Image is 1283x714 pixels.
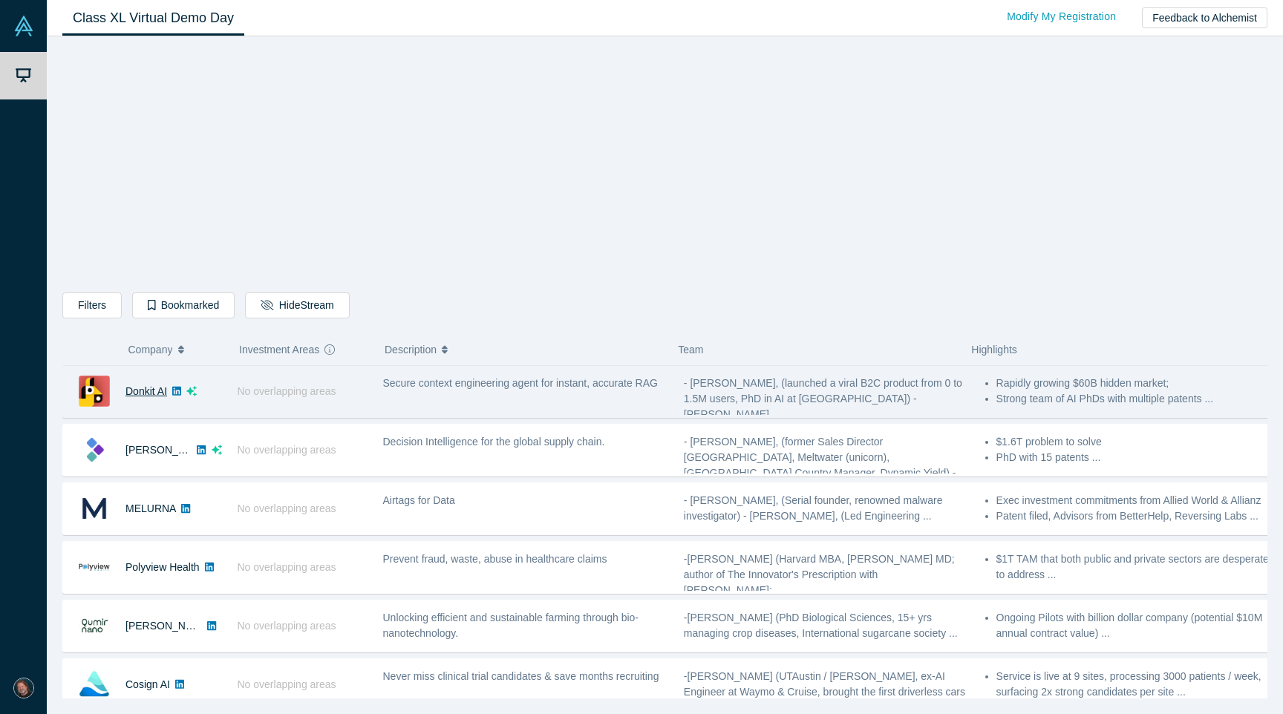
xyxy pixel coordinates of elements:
span: Unlocking efficient and sustainable farming through bio-nanotechnology. [383,612,639,639]
li: $1.6T problem to solve [996,434,1270,450]
button: Filters [62,292,122,318]
a: Modify My Registration [991,4,1132,30]
span: Description [385,334,437,365]
a: MELURNA [125,502,176,514]
span: -[PERSON_NAME] (UTAustin / [PERSON_NAME], ex-AI Engineer at Waymo & Cruise, brought the first dri... [684,670,965,713]
img: Polyview Health's Logo [79,551,110,583]
li: Strong team of AI PhDs with multiple patents ... [996,391,1270,407]
span: Airtags for Data [383,494,455,506]
li: Patent filed, Advisors from BetterHelp, Reversing Labs ... [996,508,1270,524]
button: Feedback to Alchemist [1142,7,1267,28]
span: - [PERSON_NAME], (former Sales Director [GEOGRAPHIC_DATA], Meltwater (unicorn), [GEOGRAPHIC_DATA]... [684,436,956,494]
a: Cosign AI [125,678,170,690]
span: No overlapping areas [238,561,336,573]
span: Secure context engineering agent for instant, accurate RAG [383,377,658,389]
a: Polyview Health [125,561,200,573]
img: MELURNA's Logo [79,493,110,524]
li: Ongoing Pilots with billion dollar company (potential $10M annual contract value) ... [996,610,1270,641]
a: Class XL Virtual Demo Day [62,1,244,36]
li: PhD with 15 patents ... [996,450,1270,465]
a: [PERSON_NAME] [125,444,211,456]
span: - [PERSON_NAME], (launched a viral B2C product from 0 to 1.5M users, PhD in AI at [GEOGRAPHIC_DAT... [684,377,962,420]
span: -[PERSON_NAME] (Harvard MBA, [PERSON_NAME] MD; author of The Innovator's Prescription with [PERSO... [684,553,955,596]
span: Team [678,344,703,356]
img: Qumir Nano's Logo [79,610,110,641]
span: No overlapping areas [238,385,336,397]
button: Bookmarked [132,292,235,318]
span: Never miss clinical trial candidates & save months recruiting [383,670,659,682]
a: [PERSON_NAME] [125,620,211,632]
span: No overlapping areas [238,678,336,690]
span: No overlapping areas [238,444,336,456]
svg: dsa ai sparkles [186,386,197,396]
img: Kimaru AI's Logo [79,434,110,465]
img: Alchemist Vault Logo [13,16,34,36]
span: Decision Intelligence for the global supply chain. [383,436,605,448]
img: Cosign AI's Logo [79,669,110,700]
span: - [PERSON_NAME], (Serial founder, renowned malware investigator) - [PERSON_NAME], (Led Engineerin... [684,494,943,522]
svg: dsa ai sparkles [212,445,222,455]
span: Investment Areas [239,334,319,365]
img: Chris H. Leeb's Account [13,678,34,698]
li: Rapidly growing $60B hidden market; [996,376,1270,391]
span: Prevent fraud, waste, abuse in healthcare claims [383,553,607,565]
li: Service is live at 9 sites, processing 3000 patients / week, surfacing 2x strong candidates per s... [996,669,1270,700]
li: Exec investment commitments from Allied World & Allianz [996,493,1270,508]
img: Donkit AI's Logo [79,376,110,407]
span: No overlapping areas [238,620,336,632]
button: Description [385,334,662,365]
span: Highlights [971,344,1016,356]
button: HideStream [245,292,349,318]
span: Company [128,334,173,365]
span: No overlapping areas [238,502,336,514]
li: $1T TAM that both public and private sectors are desperate to address ... [996,551,1270,583]
a: Donkit AI [125,385,167,397]
iframe: Alchemist Class XL Demo Day: Vault [458,48,872,281]
span: -[PERSON_NAME] (PhD Biological Sciences, 15+ yrs managing crop diseases, International sugarcane ... [684,612,958,639]
button: Company [128,334,224,365]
